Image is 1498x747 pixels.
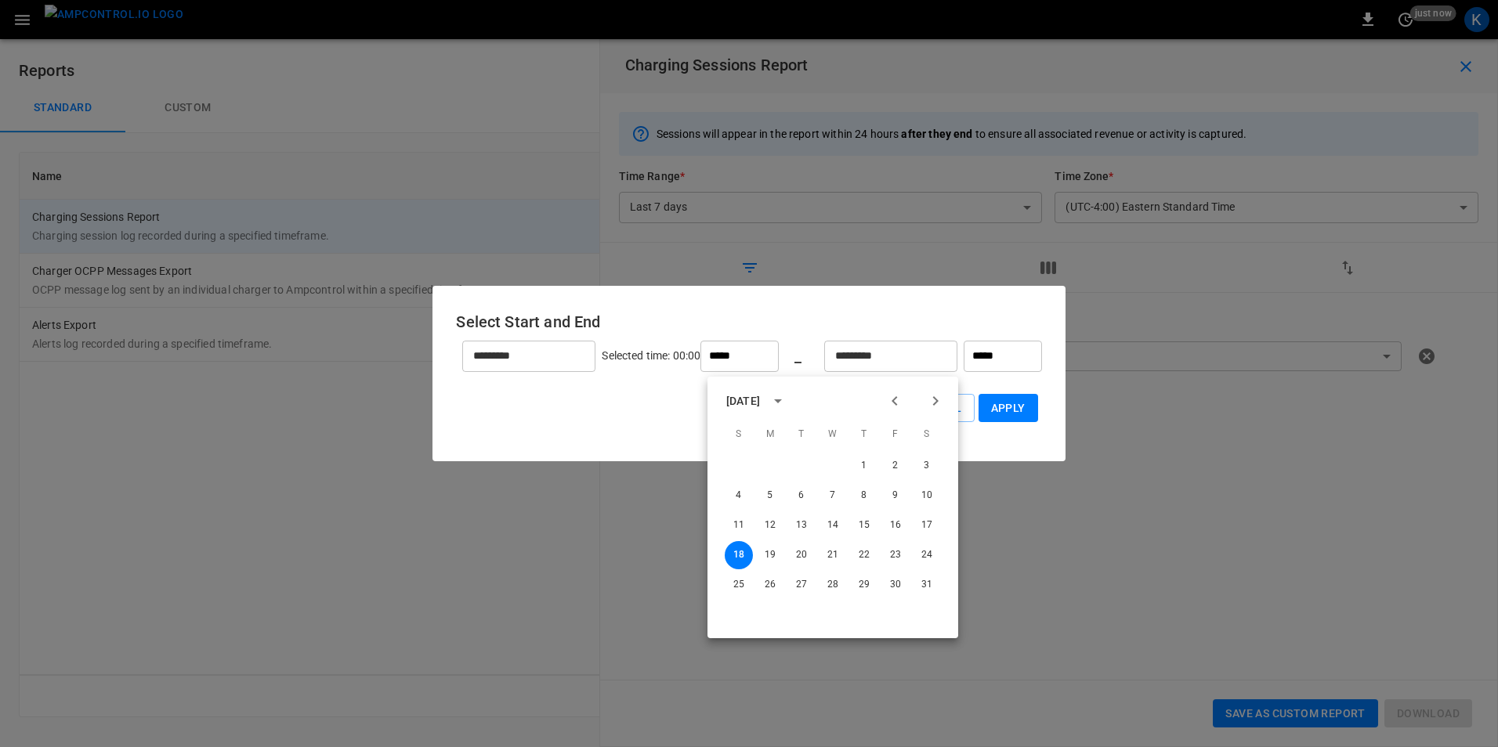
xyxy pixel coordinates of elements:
[850,482,878,510] button: 8
[913,482,941,510] button: 10
[881,419,910,450] span: Friday
[794,344,801,369] h6: _
[725,419,753,450] span: Sunday
[913,511,941,539] button: 17
[850,452,878,480] button: 1
[787,482,816,510] button: 6
[819,511,847,539] button: 14
[979,394,1038,423] button: Apply
[819,482,847,510] button: 7
[756,419,784,450] span: Monday
[881,388,908,414] button: Previous month
[787,571,816,599] button: 27
[913,571,941,599] button: 31
[756,511,784,539] button: 12
[756,571,784,599] button: 26
[819,541,847,569] button: 21
[787,511,816,539] button: 13
[756,541,784,569] button: 19
[725,541,753,569] button: 18
[913,419,941,450] span: Saturday
[850,419,878,450] span: Thursday
[725,511,753,539] button: 11
[819,419,847,450] span: Wednesday
[726,393,760,410] div: [DATE]
[881,452,910,480] button: 2
[725,571,753,599] button: 25
[881,482,910,510] button: 9
[850,541,878,569] button: 22
[819,571,847,599] button: 28
[881,511,910,539] button: 16
[881,541,910,569] button: 23
[881,571,910,599] button: 30
[602,348,700,361] span: Selected time: 00:00
[456,309,1041,334] h6: Select Start and End
[913,452,941,480] button: 3
[765,388,791,414] button: calendar view is open, switch to year view
[850,571,878,599] button: 29
[787,419,816,450] span: Tuesday
[913,541,941,569] button: 24
[787,541,816,569] button: 20
[725,482,753,510] button: 4
[922,388,949,414] button: Next month
[850,511,878,539] button: 15
[756,482,784,510] button: 5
